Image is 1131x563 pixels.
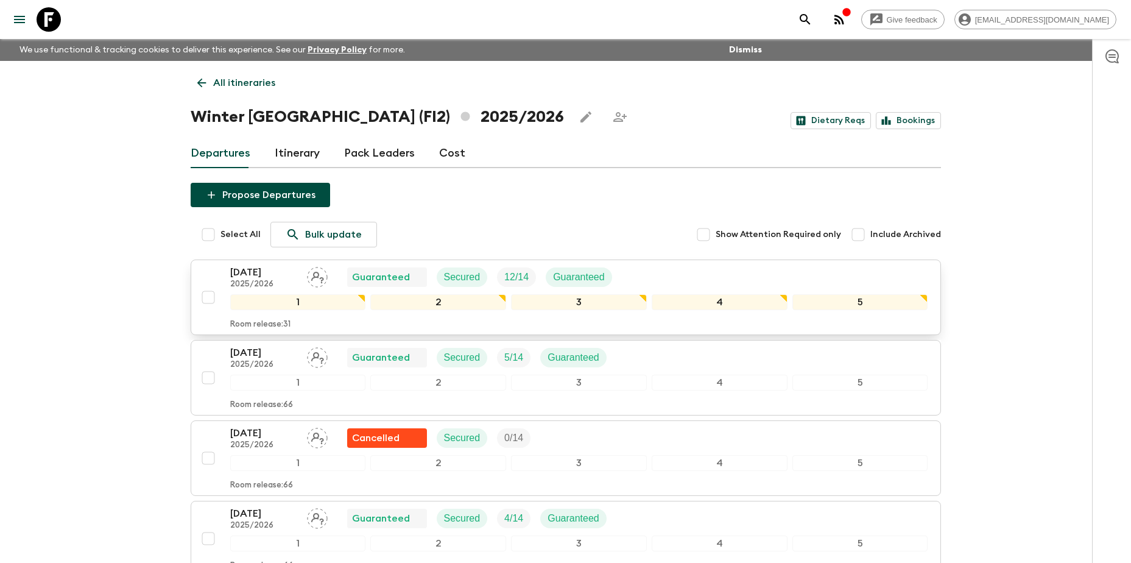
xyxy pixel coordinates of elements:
p: Secured [444,431,481,445]
a: Departures [191,139,250,168]
p: 2025/2026 [230,280,297,289]
div: 4 [652,455,787,471]
span: Assign pack leader [307,271,328,280]
p: 2025/2026 [230,441,297,450]
div: 5 [792,455,928,471]
div: 2 [370,536,506,551]
a: Bookings [876,112,941,129]
p: All itineraries [213,76,275,90]
div: 5 [792,294,928,310]
button: [DATE]2025/2026Assign pack leaderGuaranteedSecuredTrip FillGuaranteed12345Room release:31 [191,260,941,335]
div: Secured [437,267,488,287]
a: Bulk update [270,222,377,247]
div: 1 [230,536,366,551]
span: Assign pack leader [307,512,328,522]
span: Assign pack leader [307,351,328,361]
p: Bulk update [305,227,362,242]
div: Trip Fill [497,267,536,287]
h1: Winter [GEOGRAPHIC_DATA] (FI2) 2025/2026 [191,105,564,129]
div: 5 [792,536,928,551]
div: Trip Fill [497,509,530,528]
p: Guaranteed [352,270,410,285]
div: Flash Pack cancellation [347,428,427,448]
div: 5 [792,375,928,391]
div: 3 [511,294,647,310]
a: Give feedback [861,10,945,29]
button: [DATE]2025/2026Assign pack leaderFlash Pack cancellationSecuredTrip Fill12345Room release:66 [191,420,941,496]
div: 3 [511,455,647,471]
p: Secured [444,350,481,365]
button: Edit this itinerary [574,105,598,129]
p: Guaranteed [548,350,599,365]
p: [DATE] [230,265,297,280]
div: [EMAIL_ADDRESS][DOMAIN_NAME] [954,10,1116,29]
p: Room release: 31 [230,320,291,330]
div: 4 [652,375,787,391]
div: Secured [437,348,488,367]
p: Room release: 66 [230,481,293,490]
a: Pack Leaders [344,139,415,168]
p: [DATE] [230,426,297,441]
p: Guaranteed [548,511,599,526]
button: [DATE]2025/2026Assign pack leaderGuaranteedSecuredTrip FillGuaranteed12345Room release:66 [191,340,941,416]
p: 4 / 14 [504,511,523,526]
div: 2 [370,375,506,391]
button: menu [7,7,32,32]
p: 5 / 14 [504,350,523,365]
div: 3 [511,536,647,551]
span: Show Attention Required only [716,228,841,241]
a: Privacy Policy [308,46,367,54]
span: [EMAIL_ADDRESS][DOMAIN_NAME] [968,15,1116,24]
p: 2025/2026 [230,360,297,370]
a: All itineraries [191,71,282,95]
div: 4 [652,536,787,551]
div: Trip Fill [497,428,530,448]
div: 1 [230,294,366,310]
div: Secured [437,428,488,448]
p: Room release: 66 [230,400,293,410]
span: Share this itinerary [608,105,632,129]
span: Give feedback [880,15,944,24]
a: Dietary Reqs [791,112,871,129]
p: Secured [444,270,481,285]
div: 1 [230,455,366,471]
p: [DATE] [230,345,297,360]
p: [DATE] [230,506,297,521]
p: Guaranteed [352,350,410,365]
span: Include Archived [870,228,941,241]
span: Assign pack leader [307,431,328,441]
p: Guaranteed [553,270,605,285]
button: Dismiss [726,41,765,58]
div: 1 [230,375,366,391]
p: 12 / 14 [504,270,529,285]
p: Cancelled [352,431,400,445]
p: Secured [444,511,481,526]
div: 3 [511,375,647,391]
p: 2025/2026 [230,521,297,531]
button: Propose Departures [191,183,330,207]
div: 2 [370,455,506,471]
p: We use functional & tracking cookies to deliver this experience. See our for more. [15,39,410,61]
div: Secured [437,509,488,528]
span: Select All [220,228,261,241]
p: 0 / 14 [504,431,523,445]
div: 4 [652,294,787,310]
div: 2 [370,294,506,310]
div: Trip Fill [497,348,530,367]
a: Cost [439,139,465,168]
button: search adventures [793,7,817,32]
a: Itinerary [275,139,320,168]
p: Guaranteed [352,511,410,526]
